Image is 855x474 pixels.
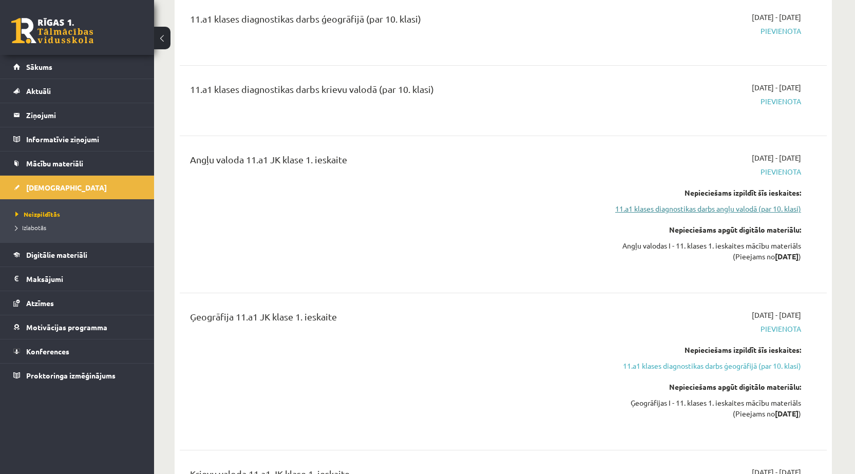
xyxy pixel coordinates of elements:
span: Motivācijas programma [26,323,107,332]
div: Nepieciešams izpildīt šīs ieskaites: [607,345,801,355]
div: Angļu valoda 11.a1 JK klase 1. ieskaite [190,153,592,172]
div: Ģeogrāfijas I - 11. klases 1. ieskaites mācību materiāls (Pieejams no ) [607,397,801,419]
a: Aktuāli [13,79,141,103]
a: [DEMOGRAPHIC_DATA] [13,176,141,199]
div: Nepieciešams apgūt digitālo materiālu: [607,382,801,392]
span: [DATE] - [DATE] [752,82,801,93]
a: Sākums [13,55,141,79]
a: Izlabotās [15,223,144,232]
div: Angļu valodas I - 11. klases 1. ieskaites mācību materiāls (Pieejams no ) [607,240,801,262]
a: Maksājumi [13,267,141,291]
div: 11.a1 klases diagnostikas darbs krievu valodā (par 10. klasi) [190,82,592,101]
a: Atzīmes [13,291,141,315]
div: Nepieciešams apgūt digitālo materiālu: [607,224,801,235]
div: 11.a1 klases diagnostikas darbs ģeogrāfijā (par 10. klasi) [190,12,592,31]
legend: Informatīvie ziņojumi [26,127,141,151]
strong: [DATE] [775,252,799,261]
span: [DATE] - [DATE] [752,153,801,163]
span: Aktuāli [26,86,51,96]
span: Proktoringa izmēģinājums [26,371,116,380]
a: Proktoringa izmēģinājums [13,364,141,387]
div: Ģeogrāfija 11.a1 JK klase 1. ieskaite [190,310,592,329]
a: Digitālie materiāli [13,243,141,267]
span: [DATE] - [DATE] [752,12,801,23]
span: [DEMOGRAPHIC_DATA] [26,183,107,192]
span: Atzīmes [26,298,54,308]
span: Mācību materiāli [26,159,83,168]
a: Ziņojumi [13,103,141,127]
span: [DATE] - [DATE] [752,310,801,320]
a: Rīgas 1. Tālmācības vidusskola [11,18,93,44]
span: Sākums [26,62,52,71]
span: Digitālie materiāli [26,250,87,259]
span: Pievienota [607,166,801,177]
a: 11.a1 klases diagnostikas darbs ģeogrāfijā (par 10. klasi) [607,361,801,371]
span: Pievienota [607,26,801,36]
span: Pievienota [607,324,801,334]
a: Konferences [13,339,141,363]
a: Motivācijas programma [13,315,141,339]
strong: [DATE] [775,409,799,418]
a: Neizpildītās [15,210,144,219]
span: Izlabotās [15,223,46,232]
legend: Maksājumi [26,267,141,291]
a: Informatīvie ziņojumi [13,127,141,151]
a: Mācību materiāli [13,151,141,175]
span: Konferences [26,347,69,356]
span: Neizpildītās [15,210,60,218]
legend: Ziņojumi [26,103,141,127]
div: Nepieciešams izpildīt šīs ieskaites: [607,187,801,198]
a: 11.a1 klases diagnostikas darbs angļu valodā (par 10. klasi) [607,203,801,214]
span: Pievienota [607,96,801,107]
